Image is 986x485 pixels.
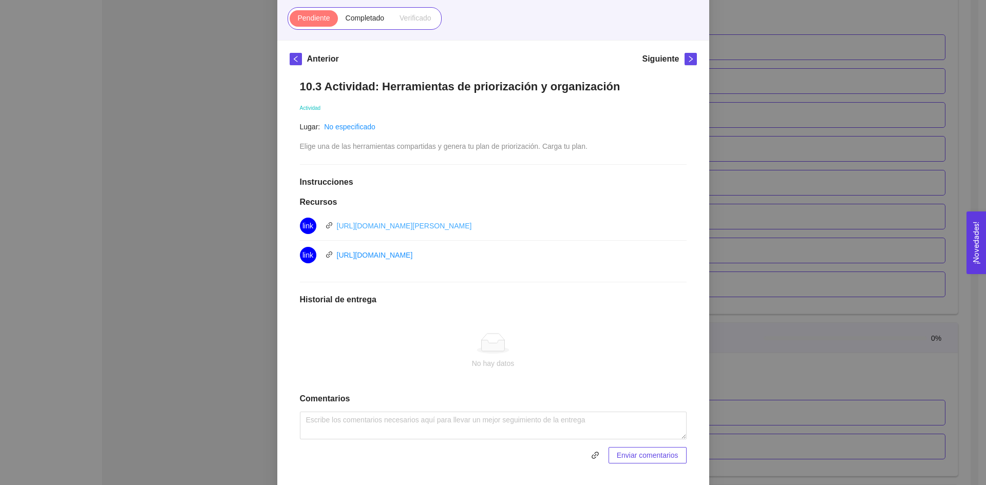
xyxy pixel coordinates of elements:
button: Enviar comentarios [609,447,687,463]
h5: Siguiente [642,53,679,65]
span: Elige una de las herramientas compartidas y genera tu plan de priorización. Carga tu plan. [300,142,587,150]
button: left [290,53,302,65]
span: Enviar comentarios [617,450,678,461]
h1: Recursos [300,197,687,207]
span: link [302,247,313,263]
span: link [302,218,313,234]
span: Completado [346,14,385,22]
h1: Historial de entrega [300,295,687,305]
span: left [290,55,301,63]
h5: Anterior [307,53,339,65]
span: link [326,251,333,258]
button: Open Feedback Widget [966,211,986,274]
span: link [587,451,603,459]
div: No hay datos [308,358,678,369]
span: Verificado [400,14,431,22]
span: Pendiente [297,14,330,22]
a: [URL][DOMAIN_NAME] [337,251,413,259]
button: right [685,53,697,65]
a: No especificado [324,123,375,131]
article: Lugar: [300,121,320,132]
span: link [326,222,333,229]
a: [URL][DOMAIN_NAME][PERSON_NAME] [337,222,472,230]
h1: Comentarios [300,394,687,404]
h1: 10.3 Actividad: Herramientas de priorización y organización [300,80,687,93]
span: right [685,55,696,63]
button: link [587,447,603,463]
h1: Instrucciones [300,177,687,187]
span: Actividad [300,105,321,111]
